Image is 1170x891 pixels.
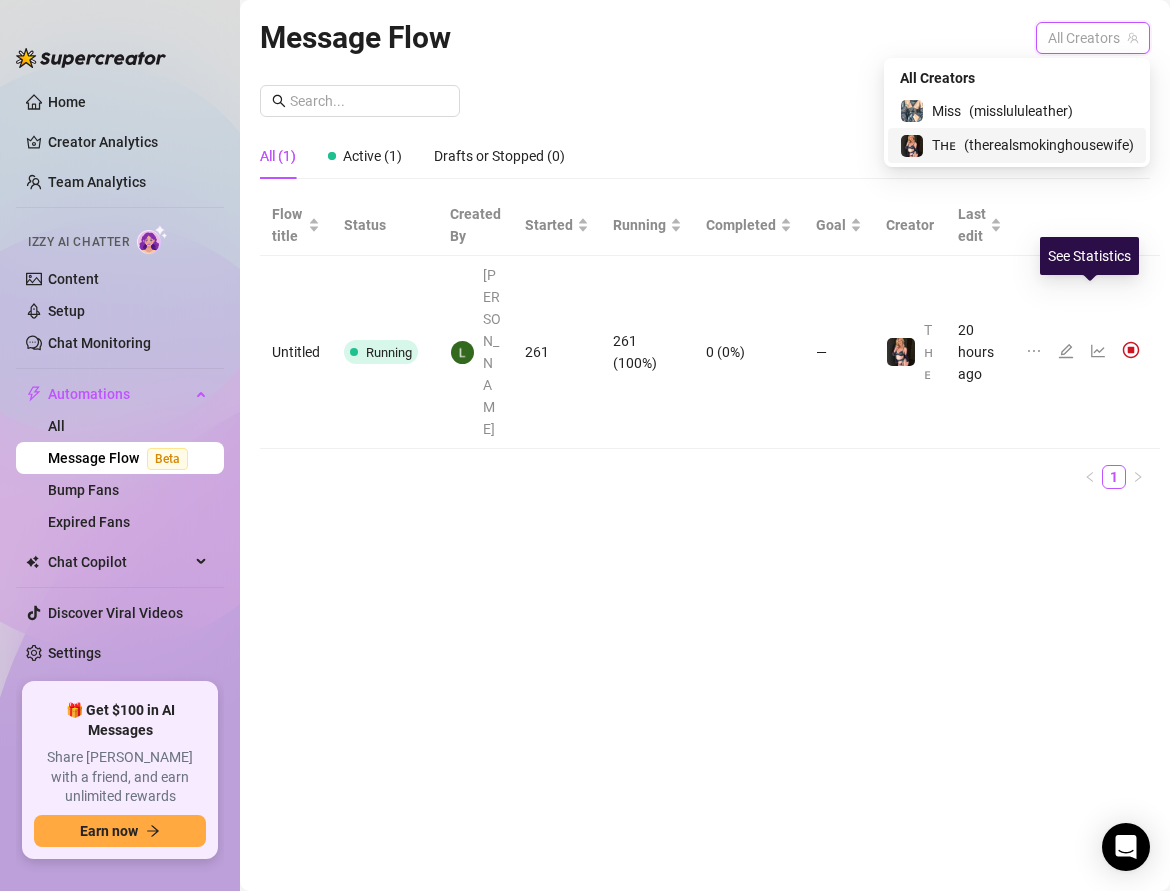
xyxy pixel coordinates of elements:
img: logo-BBDzfeDw.svg [16,48,166,68]
span: line-chart [1090,343,1106,359]
a: 1 [1103,466,1125,488]
span: Beta [147,448,188,470]
button: Earn nowarrow-right [34,815,206,847]
li: Previous Page [1078,465,1102,489]
span: Completed [706,214,776,236]
img: Miss [901,100,923,122]
button: left [1078,465,1102,489]
a: Home [48,94,86,110]
span: Active (1) [343,148,402,164]
span: Izzy AI Chatter [28,233,129,252]
span: Running [366,345,412,360]
span: 🎁 Get $100 in AI Messages [34,701,206,740]
span: Tʜᴇ [932,134,956,156]
span: search [272,94,286,108]
a: Chat Monitoring [48,335,151,351]
span: [PERSON_NAME] [483,264,501,440]
img: Tʜᴇ [887,338,915,366]
td: 261 [513,256,601,449]
div: Open Intercom Messenger [1102,823,1150,871]
th: Flow title [260,195,332,256]
a: Discover Viral Videos [48,605,183,621]
a: Creator Analytics [48,126,208,158]
th: Creator [874,195,946,256]
span: Chat Copilot [48,546,190,578]
img: svg%3e [1122,341,1140,359]
td: 20 hours ago [946,256,1014,449]
span: left [1084,471,1096,483]
span: team [1127,32,1139,44]
th: Status [332,195,438,256]
li: 1 [1102,465,1126,489]
a: Team Analytics [48,174,146,190]
span: Started [525,214,573,236]
span: thunderbolt [26,386,42,402]
button: right [1126,465,1150,489]
span: Miss [932,100,961,122]
div: See Statistics [1040,237,1139,275]
article: Message Flow [260,14,451,61]
span: ellipsis [1026,343,1042,359]
span: All Creators [1048,23,1138,53]
span: arrow-right [146,824,160,838]
th: Created By [438,195,513,256]
div: All (1) [260,145,296,167]
span: edit [1058,343,1074,359]
a: Content [48,271,99,287]
img: Chat Copilot [26,555,39,569]
img: Tʜᴇ [901,135,923,157]
span: Automations [48,378,190,410]
th: Completed [694,195,804,256]
a: Message FlowBeta [48,450,196,466]
th: Last edit [946,195,1014,256]
span: Share [PERSON_NAME] with a friend, and earn unlimited rewards [34,748,206,807]
img: AI Chatter [137,225,168,254]
td: 261 (100%) [601,256,694,449]
span: Goal [816,214,846,236]
span: Earn now [80,823,138,839]
a: Setup [48,303,85,319]
span: ( misslululeather ) [969,100,1073,122]
div: Drafts or Stopped (0) [434,145,565,167]
span: Running [613,214,666,236]
input: Search... [290,90,448,112]
span: Flow title [272,203,304,247]
a: Settings [48,645,101,661]
a: Bump Fans [48,482,119,498]
span: Last edit [958,203,986,247]
a: All [48,418,65,434]
li: Next Page [1126,465,1150,489]
td: Untitled [260,256,332,449]
th: Goal [804,195,874,256]
span: right [1132,471,1144,483]
td: 0 (0%) [694,256,804,449]
th: Started [513,195,601,256]
a: Expired Fans [48,514,130,530]
span: Tʜᴇ [924,322,933,382]
td: — [804,256,874,449]
th: Running [601,195,694,256]
span: ( therealsmokinghousewife ) [964,134,1134,156]
img: Lulu Stevens [451,341,474,364]
span: All Creators [900,67,975,89]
